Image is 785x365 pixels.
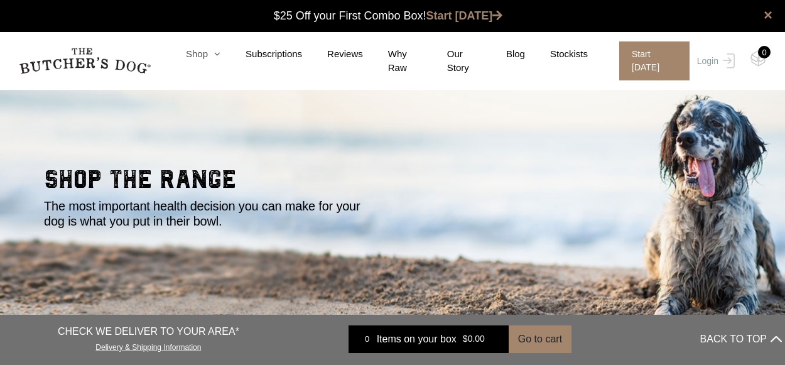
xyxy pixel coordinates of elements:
[422,47,481,75] a: Our Story
[463,334,485,344] bdi: 0.00
[358,333,377,346] div: 0
[363,47,422,75] a: Why Raw
[302,47,363,62] a: Reviews
[750,50,766,67] img: TBD_Cart-Empty.png
[463,334,468,344] span: $
[220,47,302,62] a: Subscriptions
[619,41,690,80] span: Start [DATE]
[377,332,457,347] span: Items on your box
[44,199,377,229] p: The most important health decision you can make for your dog is what you put in their bowl.
[700,324,782,354] button: BACK TO TOP
[426,9,503,22] a: Start [DATE]
[349,325,509,353] a: 0 Items on your box $0.00
[525,47,588,62] a: Stockists
[764,8,772,23] a: close
[694,41,735,80] a: Login
[161,47,220,62] a: Shop
[481,47,525,62] a: Blog
[44,167,741,199] h2: shop the range
[58,324,239,339] p: CHECK WE DELIVER TO YOUR AREA*
[95,340,201,352] a: Delivery & Shipping Information
[509,325,571,353] button: Go to cart
[758,46,771,58] div: 0
[607,41,694,80] a: Start [DATE]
